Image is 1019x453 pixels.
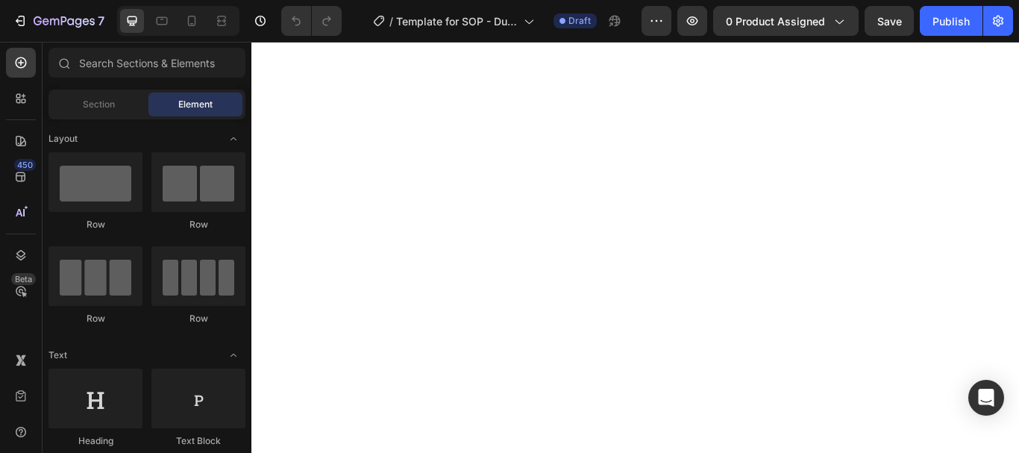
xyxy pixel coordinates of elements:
[48,312,142,325] div: Row
[48,349,67,362] span: Text
[11,273,36,285] div: Beta
[83,98,115,111] span: Section
[222,127,245,151] span: Toggle open
[48,48,245,78] input: Search Sections & Elements
[389,13,393,29] span: /
[932,13,970,29] div: Publish
[865,6,914,36] button: Save
[98,12,104,30] p: 7
[968,380,1004,416] div: Open Intercom Messenger
[48,218,142,231] div: Row
[151,312,245,325] div: Row
[151,218,245,231] div: Row
[251,42,1019,453] iframe: Design area
[281,6,342,36] div: Undo/Redo
[877,15,902,28] span: Save
[568,14,591,28] span: Draft
[713,6,859,36] button: 0 product assigned
[48,434,142,448] div: Heading
[920,6,982,36] button: Publish
[396,13,518,29] span: Template for SOP - Duplicate ONLY
[151,434,245,448] div: Text Block
[48,132,78,146] span: Layout
[726,13,825,29] span: 0 product assigned
[14,159,36,171] div: 450
[178,98,213,111] span: Element
[222,343,245,367] span: Toggle open
[6,6,111,36] button: 7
